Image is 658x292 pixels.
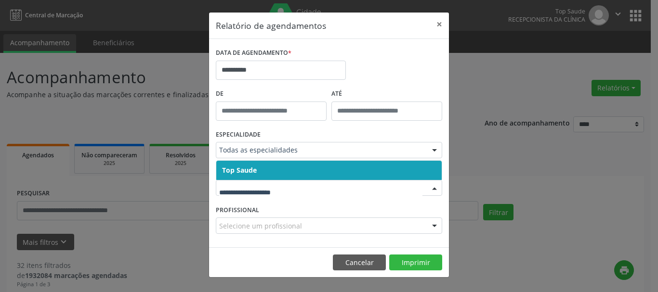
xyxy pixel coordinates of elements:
[219,145,422,155] span: Todas as especialidades
[333,254,386,271] button: Cancelar
[216,127,261,142] label: ESPECIALIDADE
[222,165,257,175] span: Top Saude
[430,13,449,36] button: Close
[216,46,291,61] label: DATA DE AGENDAMENTO
[219,221,302,231] span: Selecione um profissional
[216,203,259,217] label: PROFISSIONAL
[389,254,442,271] button: Imprimir
[216,19,326,32] h5: Relatório de agendamentos
[331,87,442,102] label: ATÉ
[216,87,327,102] label: De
